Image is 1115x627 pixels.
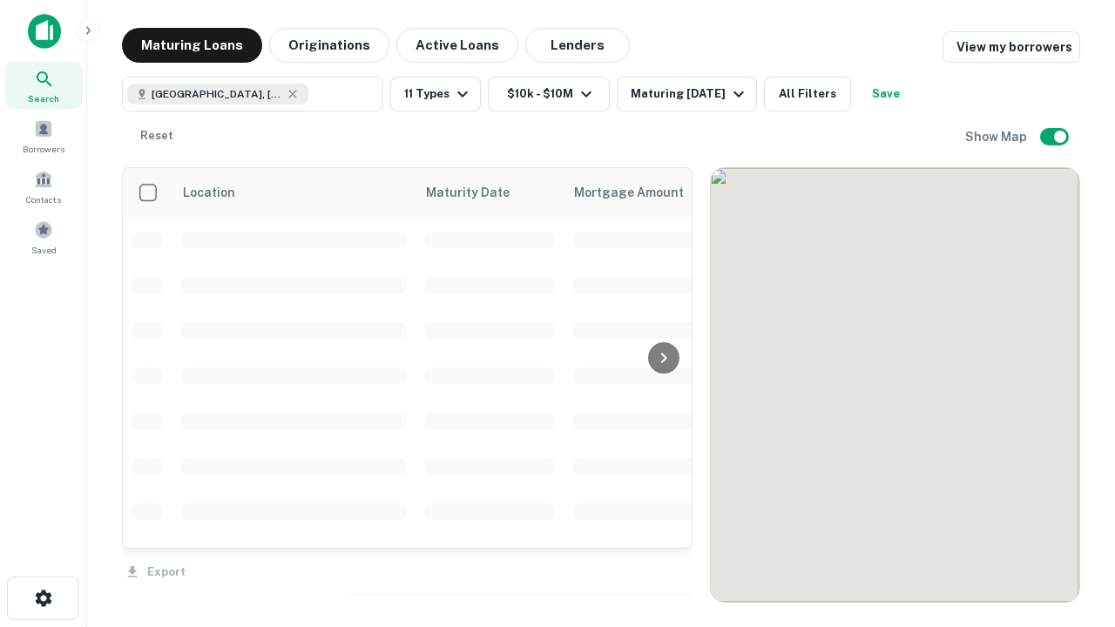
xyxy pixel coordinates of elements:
[23,142,64,156] span: Borrowers
[5,112,82,159] a: Borrowers
[631,84,749,104] div: Maturing [DATE]
[858,77,914,111] button: Save your search to get updates of matches that match your search criteria.
[129,118,185,153] button: Reset
[172,168,416,217] th: Location
[1028,432,1115,516] iframe: Chat Widget
[711,168,1079,602] div: 0 0
[390,77,481,111] button: 11 Types
[965,127,1030,146] h6: Show Map
[5,163,82,210] a: Contacts
[28,91,59,105] span: Search
[31,243,57,257] span: Saved
[5,62,82,109] a: Search
[28,14,61,49] img: capitalize-icon.png
[26,192,61,206] span: Contacts
[617,77,757,111] button: Maturing [DATE]
[182,182,235,203] span: Location
[122,28,262,63] button: Maturing Loans
[269,28,389,63] button: Originations
[488,77,610,111] button: $10k - $10M
[426,182,532,203] span: Maturity Date
[152,86,282,102] span: [GEOGRAPHIC_DATA], [GEOGRAPHIC_DATA]
[943,31,1080,63] a: View my borrowers
[5,213,82,260] a: Saved
[416,168,564,217] th: Maturity Date
[764,77,851,111] button: All Filters
[574,182,706,203] span: Mortgage Amount
[525,28,630,63] button: Lenders
[396,28,518,63] button: Active Loans
[564,168,755,217] th: Mortgage Amount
